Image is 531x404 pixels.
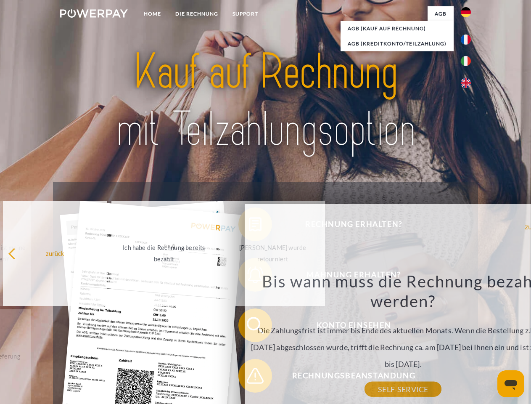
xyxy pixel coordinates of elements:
a: AGB (Kauf auf Rechnung) [341,21,454,36]
iframe: Schaltfläche zum Öffnen des Messaging-Fensters [497,370,524,397]
div: zurück [8,247,103,259]
a: DIE RECHNUNG [168,6,225,21]
div: Ich habe die Rechnung bereits bezahlt [116,242,211,265]
a: SELF-SERVICE [365,382,441,397]
a: AGB (Kreditkonto/Teilzahlung) [341,36,454,51]
img: fr [461,35,471,45]
a: Home [137,6,168,21]
div: [PERSON_NAME] wurde retourniert [225,242,320,265]
img: de [461,7,471,17]
img: en [461,78,471,88]
a: SUPPORT [225,6,265,21]
img: logo-powerpay-white.svg [60,9,128,18]
img: title-powerpay_de.svg [80,40,451,161]
img: it [461,56,471,66]
a: agb [428,6,454,21]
